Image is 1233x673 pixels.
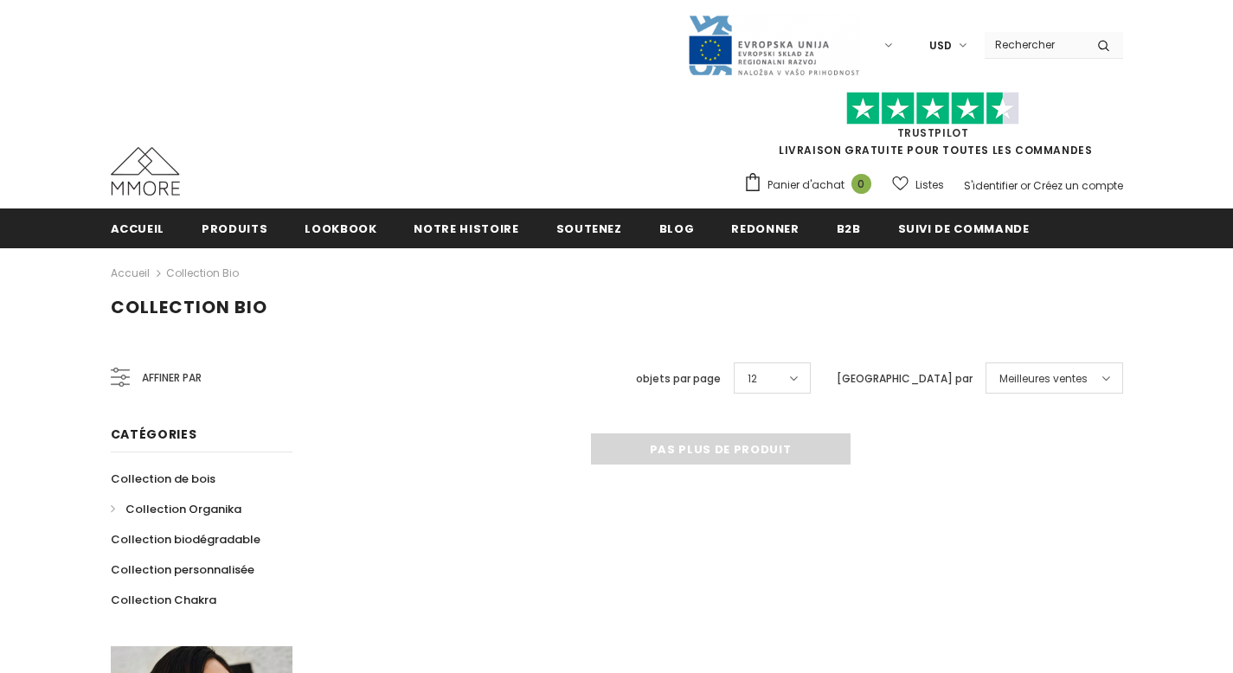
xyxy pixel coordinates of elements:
[1020,178,1031,193] span: or
[111,531,260,548] span: Collection biodégradable
[985,32,1084,57] input: Search Site
[731,221,799,237] span: Redonner
[851,174,871,194] span: 0
[556,208,622,247] a: soutenez
[305,208,376,247] a: Lookbook
[743,99,1123,157] span: LIVRAISON GRATUITE POUR TOUTES LES COMMANDES
[837,221,861,237] span: B2B
[837,208,861,247] a: B2B
[202,221,267,237] span: Produits
[111,561,254,578] span: Collection personnalisée
[929,37,952,54] span: USD
[731,208,799,247] a: Redonner
[111,524,260,554] a: Collection biodégradable
[767,176,844,194] span: Panier d'achat
[414,221,518,237] span: Notre histoire
[111,147,180,195] img: Cas MMORE
[892,170,944,200] a: Listes
[898,221,1030,237] span: Suivi de commande
[659,208,695,247] a: Blog
[111,471,215,487] span: Collection de bois
[111,221,165,237] span: Accueil
[111,208,165,247] a: Accueil
[305,221,376,237] span: Lookbook
[111,263,150,284] a: Accueil
[846,92,1019,125] img: Faites confiance aux étoiles pilotes
[142,369,202,388] span: Affiner par
[897,125,969,140] a: TrustPilot
[414,208,518,247] a: Notre histoire
[111,295,267,319] span: Collection Bio
[111,592,216,608] span: Collection Chakra
[111,554,254,585] a: Collection personnalisée
[748,370,757,388] span: 12
[111,585,216,615] a: Collection Chakra
[659,221,695,237] span: Blog
[111,426,197,443] span: Catégories
[999,370,1088,388] span: Meilleures ventes
[202,208,267,247] a: Produits
[636,370,721,388] label: objets par page
[556,221,622,237] span: soutenez
[687,14,860,77] img: Javni Razpis
[964,178,1018,193] a: S'identifier
[166,266,239,280] a: Collection Bio
[915,176,944,194] span: Listes
[743,172,880,198] a: Panier d'achat 0
[687,37,860,52] a: Javni Razpis
[837,370,973,388] label: [GEOGRAPHIC_DATA] par
[111,494,241,524] a: Collection Organika
[111,464,215,494] a: Collection de bois
[898,208,1030,247] a: Suivi de commande
[125,501,241,517] span: Collection Organika
[1033,178,1123,193] a: Créez un compte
